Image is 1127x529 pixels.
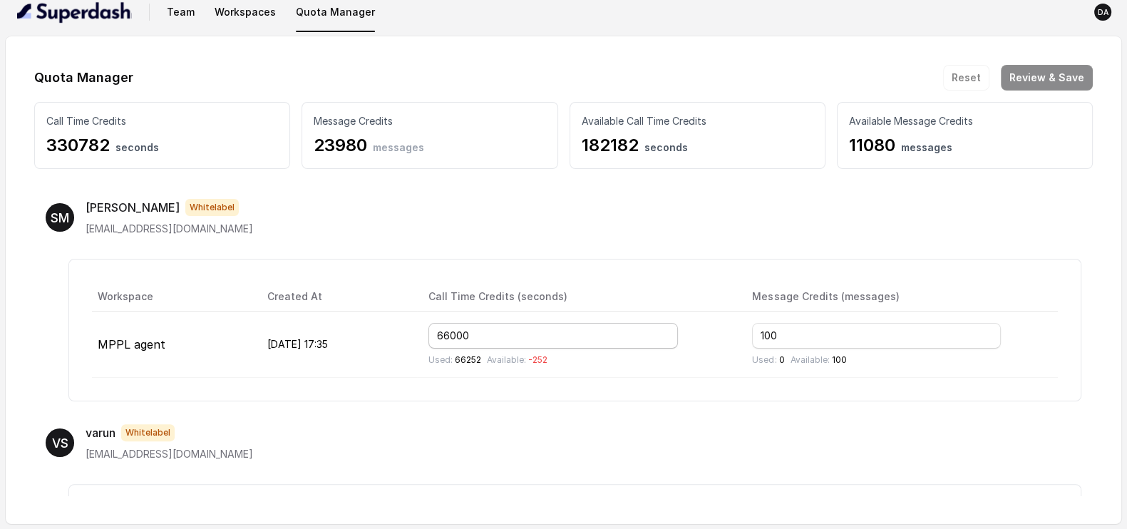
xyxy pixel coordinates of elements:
[1098,8,1109,17] text: DA
[46,114,278,128] p: Call Time Credits
[86,199,180,216] p: [PERSON_NAME]
[17,1,132,24] img: light.svg
[428,354,453,365] span: Used:
[86,222,253,235] span: [EMAIL_ADDRESS][DOMAIN_NAME]
[115,141,159,153] span: seconds
[86,424,115,441] p: varun
[644,141,688,153] span: seconds
[752,354,776,365] span: Used:
[790,354,846,366] p: 100
[417,282,741,312] th: Call Time Credits (seconds)
[46,134,278,157] p: 330782
[487,354,547,366] p: -252
[1001,65,1093,91] button: Review & Save
[849,134,1081,157] p: 11080
[943,65,989,91] button: Reset
[92,282,256,312] th: Workspace
[582,134,813,157] p: 182182
[52,436,68,451] text: VS
[314,114,545,128] p: Message Credits
[314,134,545,157] p: 23980
[34,66,133,89] h1: Quota Manager
[849,114,1081,128] p: Available Message Credits
[741,282,1058,312] th: Message Credits (messages)
[901,141,952,153] span: messages
[373,141,424,153] span: messages
[256,282,417,312] th: Created At
[86,448,253,460] span: [EMAIL_ADDRESS][DOMAIN_NAME]
[256,312,417,378] td: [DATE] 17:35
[98,336,245,353] p: MPPL agent
[752,354,784,366] p: 0
[790,354,829,365] span: Available:
[185,199,239,216] span: Whitelabel
[582,114,813,128] p: Available Call Time Credits
[51,210,69,225] text: SM
[121,424,175,441] span: Whitelabel
[487,354,526,365] span: Available:
[428,354,481,366] p: 66252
